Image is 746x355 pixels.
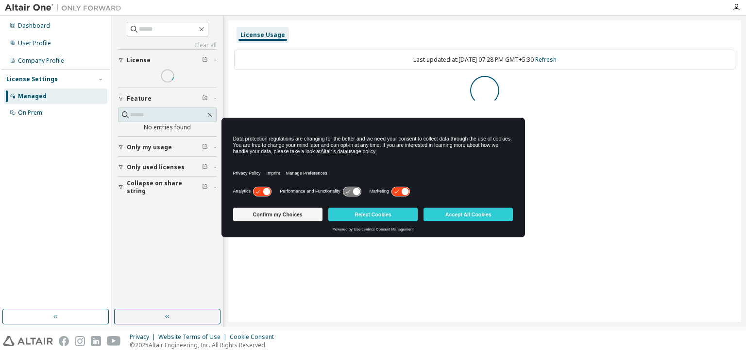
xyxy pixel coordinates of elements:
[18,39,51,47] div: User Profile
[118,41,217,49] a: Clear all
[118,50,217,71] button: License
[202,163,208,171] span: Clear filter
[91,336,101,346] img: linkedin.svg
[202,95,208,103] span: Clear filter
[230,333,280,341] div: Cookie Consent
[18,22,50,30] div: Dashboard
[127,95,152,103] span: Feature
[202,143,208,151] span: Clear filter
[127,56,151,64] span: License
[127,163,185,171] span: Only used licenses
[158,333,230,341] div: Website Terms of Use
[118,177,217,198] button: Collapse on share string
[18,92,47,100] div: Managed
[118,137,217,158] button: Only my usage
[127,143,172,151] span: Only my usage
[118,124,217,131] div: No entries found
[202,56,208,64] span: Clear filter
[118,88,217,109] button: Feature
[75,336,85,346] img: instagram.svg
[5,3,126,13] img: Altair One
[59,336,69,346] img: facebook.svg
[202,183,208,191] span: Clear filter
[6,75,58,83] div: License Settings
[234,50,735,70] div: Last updated at: [DATE] 07:28 PM GMT+5:30
[240,31,285,39] div: License Usage
[130,333,158,341] div: Privacy
[535,55,557,64] a: Refresh
[130,341,280,349] p: © 2025 Altair Engineering, Inc. All Rights Reserved.
[118,157,217,178] button: Only used licenses
[127,179,202,195] span: Collapse on share string
[18,109,42,117] div: On Prem
[3,336,53,346] img: altair_logo.svg
[18,57,64,65] div: Company Profile
[107,336,121,346] img: youtube.svg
